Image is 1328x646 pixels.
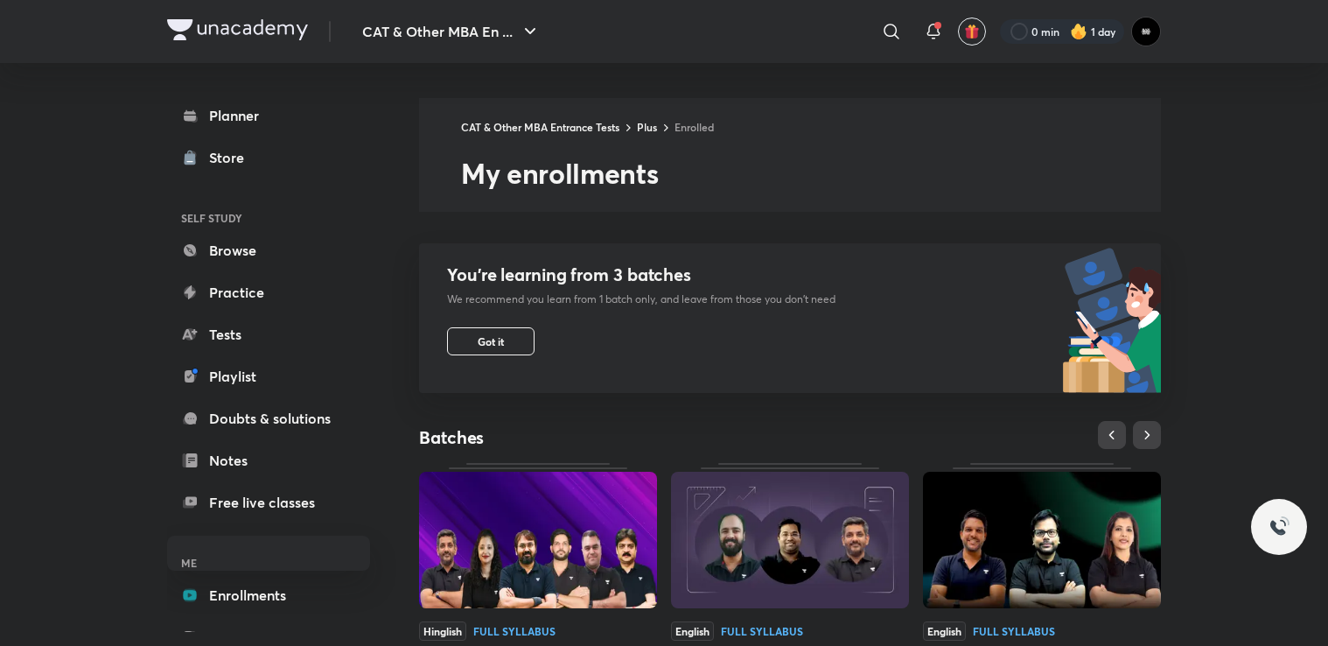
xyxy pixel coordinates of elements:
button: CAT & Other MBA En ... [352,14,551,49]
img: Company Logo [167,19,308,40]
h6: ME [167,548,370,578]
img: avatar [964,24,980,39]
img: Thumbnail [923,472,1161,608]
img: Thumbnail [671,472,909,608]
h2: My enrollments [461,156,1161,191]
img: GAME CHANGER [1131,17,1161,46]
a: Practice [167,275,370,310]
span: Hinglish [419,621,466,641]
div: Full Syllabus [721,626,803,636]
h4: You’re learning from 3 batches [447,264,835,285]
button: Got it [447,327,535,355]
span: English [923,621,966,641]
p: We recommend you learn from 1 batch only, and leave from those you don’t need [447,292,835,306]
a: CAT & Other MBA Entrance Tests [461,120,619,134]
a: Notes [167,443,370,478]
a: Free live classes [167,485,370,520]
a: Store [167,140,370,175]
span: Got it [478,334,504,348]
div: Full Syllabus [973,626,1055,636]
a: Planner [167,98,370,133]
h6: SELF STUDY [167,203,370,233]
img: batch [1062,243,1161,393]
img: Thumbnail [419,472,657,608]
a: Tests [167,317,370,352]
a: Browse [167,233,370,268]
img: streak [1070,23,1087,40]
a: Enrollments [167,578,370,613]
h4: Batches [419,426,790,449]
a: Company Logo [167,19,308,45]
button: avatar [958,18,986,46]
a: Plus [637,120,657,134]
div: Full Syllabus [473,626,556,636]
a: Doubts & solutions [167,401,370,436]
img: ttu [1269,516,1290,537]
a: Enrolled [674,120,714,134]
span: English [671,621,714,641]
div: Store [209,147,255,168]
a: Playlist [167,359,370,394]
